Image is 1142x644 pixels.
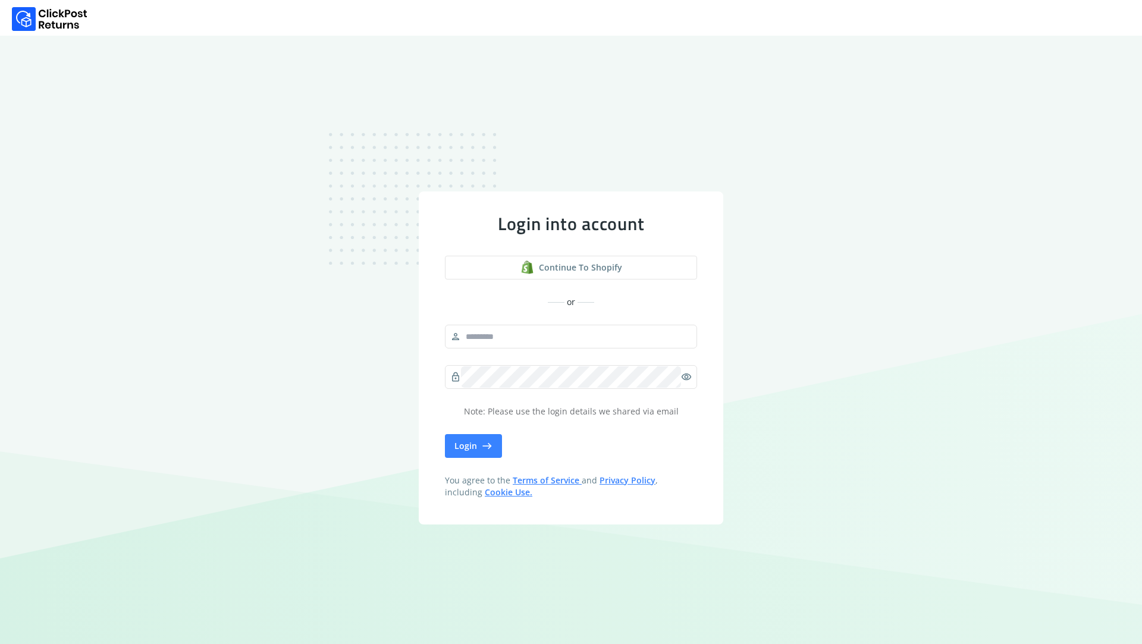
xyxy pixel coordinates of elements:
p: Note: Please use the login details we shared via email [445,406,697,417]
span: Continue to shopify [539,262,622,274]
img: shopify logo [520,260,534,274]
a: shopify logoContinue to shopify [445,256,697,279]
span: visibility [681,369,692,385]
a: Privacy Policy [600,475,655,486]
div: Login into account [445,213,697,234]
button: Continue to shopify [445,256,697,279]
div: or [445,296,697,308]
button: Login east [445,434,502,458]
span: person [450,328,461,345]
a: Terms of Service [513,475,582,486]
span: lock [450,369,461,385]
a: Cookie Use. [485,486,532,498]
span: east [482,438,492,454]
span: You agree to the and , including [445,475,697,498]
img: Logo [12,7,87,31]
